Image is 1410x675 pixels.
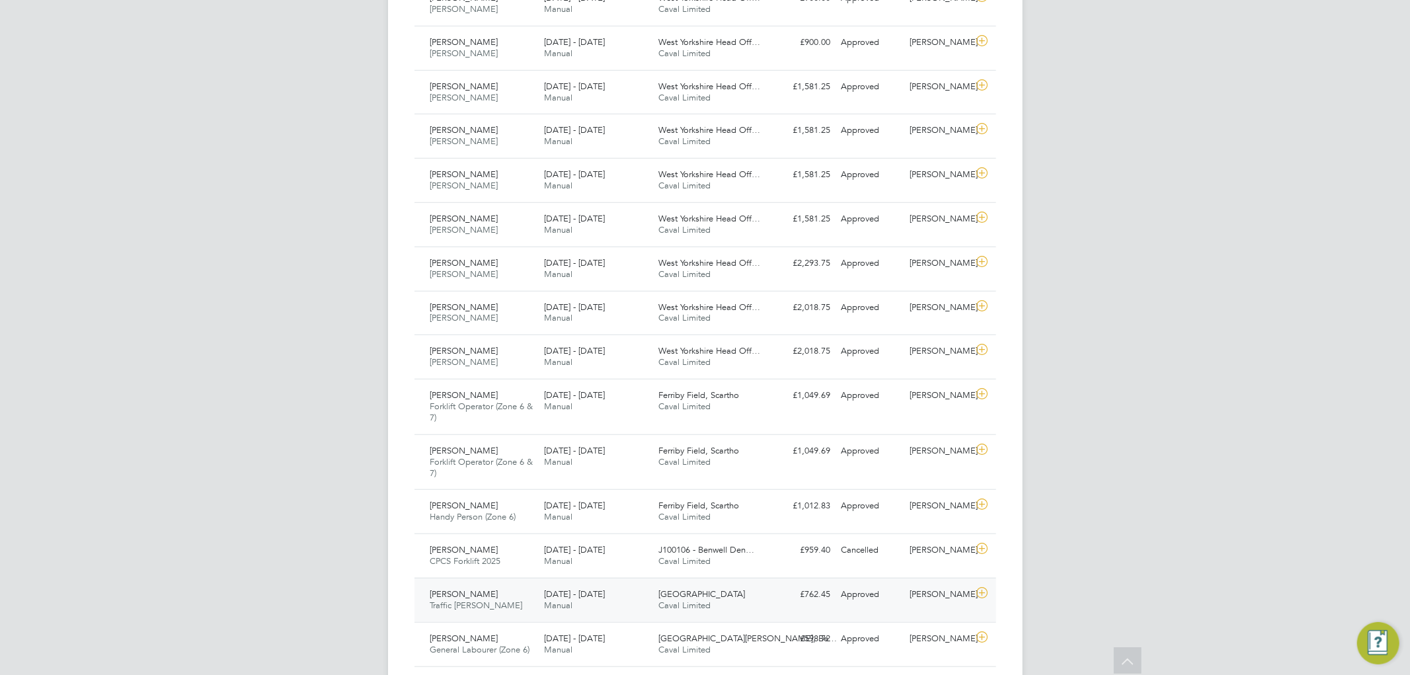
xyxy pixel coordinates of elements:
span: Caval Limited [658,356,711,368]
div: [PERSON_NAME] [904,32,973,54]
div: [PERSON_NAME] [904,164,973,186]
span: [PERSON_NAME] [430,81,498,92]
span: [PERSON_NAME] [430,588,498,600]
div: Approved [836,120,905,141]
span: [DATE] - [DATE] [544,301,605,313]
span: Caval Limited [658,555,711,567]
div: [PERSON_NAME] [904,120,973,141]
div: Approved [836,253,905,274]
span: [DATE] - [DATE] [544,500,605,511]
span: Manual [544,268,572,280]
span: Forklift Operator (Zone 6 & 7) [430,401,533,423]
div: Approved [836,297,905,319]
span: West Yorkshire Head Off… [658,81,760,92]
span: [DATE] - [DATE] [544,257,605,268]
span: [PERSON_NAME] [430,356,498,368]
span: West Yorkshire Head Off… [658,301,760,313]
span: Manual [544,180,572,191]
span: Caval Limited [658,268,711,280]
span: [DATE] - [DATE] [544,124,605,136]
span: [DATE] - [DATE] [544,36,605,48]
span: Ferriby Field, Scartho [658,389,739,401]
div: [PERSON_NAME] [904,628,973,650]
span: Manual [544,401,572,412]
span: Manual [544,224,572,235]
span: [GEOGRAPHIC_DATA][PERSON_NAME], Be… [658,633,837,644]
div: £1,049.69 [767,440,836,462]
span: [PERSON_NAME] [430,268,498,280]
span: Caval Limited [658,600,711,611]
span: [DATE] - [DATE] [544,544,605,555]
span: [DATE] - [DATE] [544,588,605,600]
div: Approved [836,340,905,362]
div: [PERSON_NAME] [904,440,973,462]
button: Engage Resource Center [1357,622,1399,664]
span: Manual [544,456,572,467]
span: Caval Limited [658,401,711,412]
span: [DATE] - [DATE] [544,633,605,644]
span: [PERSON_NAME] [430,224,498,235]
span: [PERSON_NAME] [430,213,498,224]
span: Caval Limited [658,180,711,191]
span: Manual [544,600,572,611]
span: [PERSON_NAME] [430,500,498,511]
div: [PERSON_NAME] [904,208,973,230]
span: [PERSON_NAME] [430,48,498,59]
div: Cancelled [836,539,905,561]
div: £598.72 [767,628,836,650]
span: General Labourer (Zone 6) [430,644,530,655]
div: [PERSON_NAME] [904,297,973,319]
span: West Yorkshire Head Off… [658,124,760,136]
span: Manual [544,136,572,147]
span: Caval Limited [658,224,711,235]
span: [GEOGRAPHIC_DATA] [658,588,745,600]
span: [PERSON_NAME] [430,3,498,15]
span: Traffic [PERSON_NAME] [430,600,523,611]
div: £2,018.75 [767,340,836,362]
div: £1,012.83 [767,495,836,517]
span: [PERSON_NAME] [430,345,498,356]
span: Caval Limited [658,92,711,103]
div: [PERSON_NAME] [904,539,973,561]
div: £1,581.25 [767,120,836,141]
div: Approved [836,385,905,407]
span: Manual [544,644,572,655]
div: Approved [836,32,905,54]
span: [PERSON_NAME] [430,169,498,180]
span: Caval Limited [658,48,711,59]
div: £762.45 [767,584,836,606]
span: Caval Limited [658,644,711,655]
div: £1,581.25 [767,164,836,186]
div: [PERSON_NAME] [904,253,973,274]
span: [DATE] - [DATE] [544,81,605,92]
div: £1,581.25 [767,76,836,98]
span: [PERSON_NAME] [430,301,498,313]
div: Approved [836,584,905,606]
span: Manual [544,511,572,522]
span: [PERSON_NAME] [430,633,498,644]
span: West Yorkshire Head Off… [658,213,760,224]
div: £1,581.25 [767,208,836,230]
span: [PERSON_NAME] [430,136,498,147]
span: [PERSON_NAME] [430,445,498,456]
span: Manual [544,312,572,323]
span: West Yorkshire Head Off… [658,36,760,48]
span: Caval Limited [658,511,711,522]
span: West Yorkshire Head Off… [658,169,760,180]
span: Manual [544,92,572,103]
span: [PERSON_NAME] [430,36,498,48]
span: [PERSON_NAME] [430,312,498,323]
div: [PERSON_NAME] [904,340,973,362]
span: [PERSON_NAME] [430,389,498,401]
div: £959.40 [767,539,836,561]
span: Caval Limited [658,3,711,15]
span: J100106 - Benwell Den… [658,544,754,555]
span: [DATE] - [DATE] [544,389,605,401]
div: [PERSON_NAME] [904,495,973,517]
span: Ferriby Field, Scartho [658,500,739,511]
span: [DATE] - [DATE] [544,445,605,456]
div: £1,049.69 [767,385,836,407]
span: [PERSON_NAME] [430,257,498,268]
div: [PERSON_NAME] [904,584,973,606]
span: West Yorkshire Head Off… [658,257,760,268]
